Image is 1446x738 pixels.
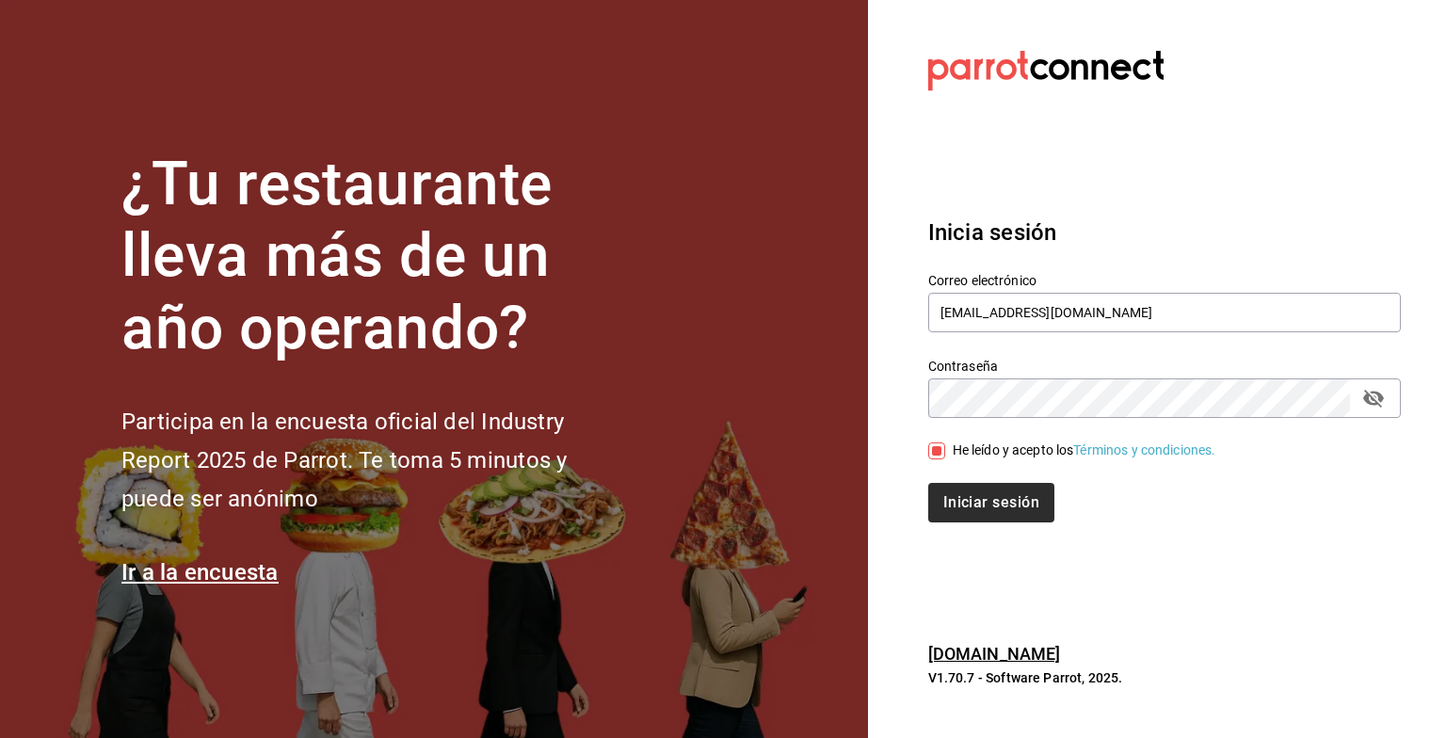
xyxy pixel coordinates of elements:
[928,644,1061,664] a: [DOMAIN_NAME]
[121,149,630,365] h1: ¿Tu restaurante lleva más de un año operando?
[928,483,1054,522] button: Iniciar sesión
[121,559,279,586] a: Ir a la encuesta
[1358,382,1390,414] button: Campo de contraseña
[121,403,630,518] h2: Participa en la encuesta oficial del Industry Report 2025 de Parrot. Te toma 5 minutos y puede se...
[928,293,1401,332] input: Ingresa tu correo electrónico
[928,359,1401,372] label: Contraseña
[953,441,1216,460] div: He leído y acepto los
[928,668,1401,687] p: V1.70.7 - Software Parrot, 2025.
[928,273,1401,286] label: Correo electrónico
[1073,442,1215,457] a: Términos y condiciones.
[928,216,1401,249] h3: Inicia sesión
